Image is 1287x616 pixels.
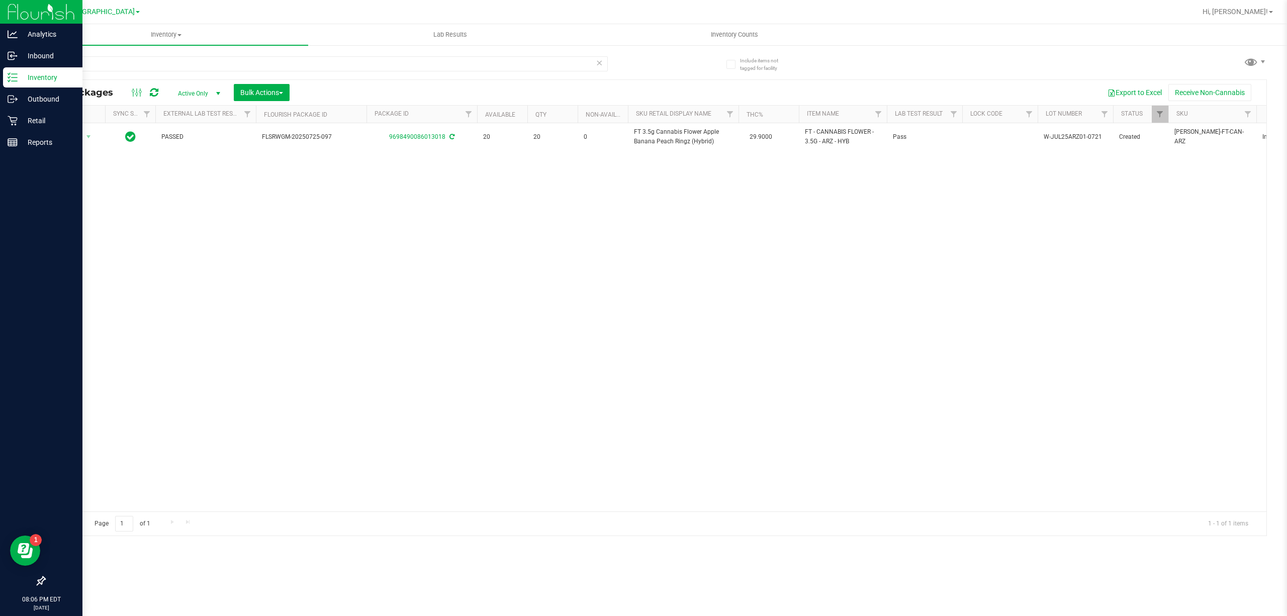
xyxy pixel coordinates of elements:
[420,30,481,39] span: Lab Results
[805,127,881,146] span: FT - CANNABIS FLOWER - 3.5G - ARZ - HYB
[115,516,133,532] input: 1
[8,29,18,39] inline-svg: Analytics
[52,87,123,98] span: All Packages
[5,595,78,604] p: 08:06 PM EDT
[113,110,152,117] a: Sync Status
[1101,84,1168,101] button: Export to Excel
[1174,127,1250,146] span: [PERSON_NAME]-FT-CAN-ARZ
[389,133,445,140] a: 9698490086013018
[448,133,454,140] span: Sync from Compliance System
[485,111,515,118] a: Available
[8,137,18,147] inline-svg: Reports
[1203,8,1268,16] span: Hi, [PERSON_NAME]!
[745,130,777,144] span: 29.9000
[8,72,18,82] inline-svg: Inventory
[240,89,283,97] span: Bulk Actions
[8,94,18,104] inline-svg: Outbound
[747,111,763,118] a: THC%
[86,516,158,532] span: Page of 1
[870,106,887,123] a: Filter
[895,110,943,117] a: Lab Test Result
[239,106,256,123] a: Filter
[533,132,572,142] span: 20
[18,93,78,105] p: Outbound
[592,24,876,45] a: Inventory Counts
[461,106,477,123] a: Filter
[1168,84,1251,101] button: Receive Non-Cannabis
[596,56,603,69] span: Clear
[1176,110,1188,117] a: SKU
[740,57,790,72] span: Include items not tagged for facility
[30,534,42,546] iframe: Resource center unread badge
[139,106,155,123] a: Filter
[697,30,772,39] span: Inventory Counts
[163,110,242,117] a: External Lab Test Result
[722,106,739,123] a: Filter
[1152,106,1168,123] a: Filter
[125,130,136,144] span: In Sync
[8,116,18,126] inline-svg: Retail
[535,111,546,118] a: Qty
[1240,106,1256,123] a: Filter
[1121,110,1143,117] a: Status
[1044,132,1107,142] span: W-JUL25ARZ01-0721
[970,110,1002,117] a: Lock Code
[636,110,711,117] a: Sku Retail Display Name
[308,24,592,45] a: Lab Results
[264,111,327,118] a: Flourish Package ID
[946,106,962,123] a: Filter
[634,127,732,146] span: FT 3.5g Cannabis Flower Apple Banana Peach Ringz (Hybrid)
[10,536,40,566] iframe: Resource center
[66,8,135,16] span: [GEOGRAPHIC_DATA]
[8,51,18,61] inline-svg: Inbound
[586,111,630,118] a: Non-Available
[584,132,622,142] span: 0
[1021,106,1038,123] a: Filter
[1046,110,1082,117] a: Lot Number
[1119,132,1162,142] span: Created
[24,30,308,39] span: Inventory
[24,24,308,45] a: Inventory
[44,56,608,71] input: Search Package ID, Item Name, SKU, Lot or Part Number...
[18,50,78,62] p: Inbound
[893,132,956,142] span: Pass
[807,110,839,117] a: Item Name
[234,84,290,101] button: Bulk Actions
[262,132,360,142] span: FLSRWGM-20250725-097
[18,71,78,83] p: Inventory
[1096,106,1113,123] a: Filter
[18,115,78,127] p: Retail
[375,110,409,117] a: Package ID
[18,28,78,40] p: Analytics
[18,136,78,148] p: Reports
[1200,516,1256,531] span: 1 - 1 of 1 items
[483,132,521,142] span: 20
[161,132,250,142] span: PASSED
[82,130,95,144] span: select
[5,604,78,611] p: [DATE]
